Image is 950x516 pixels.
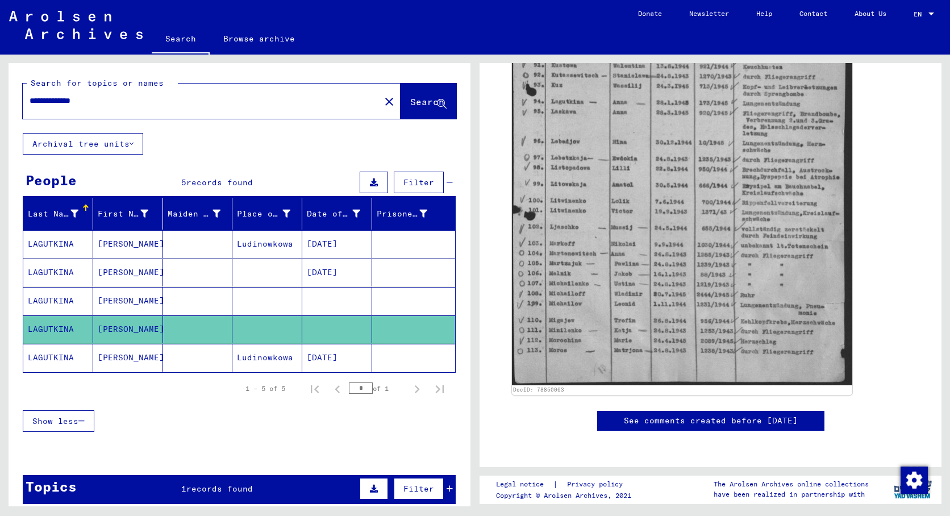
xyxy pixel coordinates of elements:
mat-icon: close [382,95,396,109]
button: Archival tree units [23,133,143,155]
mat-cell: LAGUTKINA [23,287,93,315]
div: Maiden Name [168,208,221,220]
p: Copyright © Arolsen Archives, 2021 [496,490,636,501]
mat-header-cell: Prisoner # [372,198,455,230]
mat-cell: [DATE] [302,259,372,286]
span: Filter [403,177,434,188]
button: Previous page [326,377,349,400]
div: Date of Birth [307,208,360,220]
div: Last Name [28,205,93,223]
div: of 1 [349,383,406,394]
a: See comments created before [DATE] [624,415,798,427]
mat-header-cell: First Name [93,198,163,230]
p: The Arolsen Archives online collections [714,479,869,489]
mat-header-cell: Place of Birth [232,198,302,230]
mat-header-cell: Maiden Name [163,198,233,230]
mat-cell: Ludinowkowa [232,230,302,258]
mat-cell: [DATE] [302,344,372,372]
div: Place of Birth [237,208,290,220]
span: records found [186,484,253,494]
a: Privacy policy [558,478,636,490]
a: Search [152,25,210,55]
mat-cell: LAGUTKINA [23,315,93,343]
p: have been realized in partnership with [714,489,869,500]
div: First Name [98,205,163,223]
mat-cell: LAGUTKINA [23,230,93,258]
img: yv_logo.png [891,475,934,503]
a: Legal notice [496,478,553,490]
mat-header-cell: Date of Birth [302,198,372,230]
mat-cell: [PERSON_NAME] [93,287,163,315]
mat-cell: LAGUTKINA [23,259,93,286]
button: Search [401,84,456,119]
mat-cell: LAGUTKINA [23,344,93,372]
mat-cell: [PERSON_NAME] [93,230,163,258]
div: | [496,478,636,490]
button: Filter [394,172,444,193]
span: Filter [403,484,434,494]
button: Clear [378,90,401,113]
mat-cell: [DATE] [302,230,372,258]
button: Next page [406,377,428,400]
div: Topics [26,476,77,497]
span: Search [410,96,444,107]
div: Place of Birth [237,205,305,223]
a: Browse archive [210,25,309,52]
mat-header-cell: Last Name [23,198,93,230]
mat-cell: [PERSON_NAME] [93,259,163,286]
mat-cell: Ludinowkowa [232,344,302,372]
div: Last Name [28,208,78,220]
span: 5 [181,177,186,188]
span: EN [914,10,926,18]
div: People [26,170,77,190]
span: Show less [32,416,78,426]
button: Filter [394,478,444,500]
button: First page [303,377,326,400]
img: Arolsen_neg.svg [9,11,143,39]
a: DocID: 78850063 [513,386,564,393]
button: Last page [428,377,451,400]
div: First Name [98,208,148,220]
mat-label: Search for topics or names [31,78,164,88]
div: Prisoner # [377,208,427,220]
div: Prisoner # [377,205,441,223]
div: Date of Birth [307,205,374,223]
div: Maiden Name [168,205,235,223]
div: 1 – 5 of 5 [245,384,285,394]
button: Show less [23,410,94,432]
span: 1 [181,484,186,494]
mat-cell: [PERSON_NAME] [93,315,163,343]
mat-cell: [PERSON_NAME] [93,344,163,372]
img: Change consent [901,467,928,494]
span: records found [186,177,253,188]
